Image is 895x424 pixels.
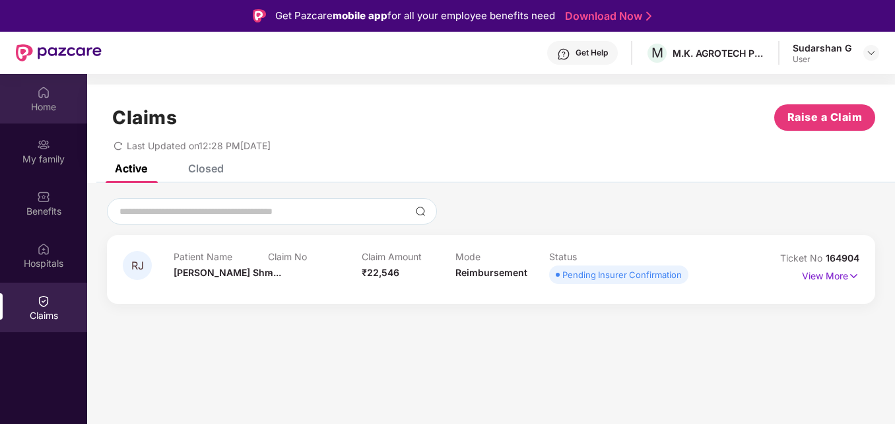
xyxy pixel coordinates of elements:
div: Closed [188,162,224,175]
span: Last Updated on 12:28 PM[DATE] [127,140,271,151]
span: Raise a Claim [787,109,863,125]
img: Logo [253,9,266,22]
div: Get Pazcare for all your employee benefits need [275,8,555,24]
h1: Claims [112,106,177,129]
span: ₹22,546 [362,267,399,278]
img: svg+xml;base64,PHN2ZyB4bWxucz0iaHR0cDovL3d3dy53My5vcmcvMjAwMC9zdmciIHdpZHRoPSIxNyIgaGVpZ2h0PSIxNy... [848,269,859,283]
div: Pending Insurer Confirmation [562,268,682,281]
div: Get Help [576,48,608,58]
p: Status [549,251,643,262]
img: svg+xml;base64,PHN2ZyBpZD0iSGVscC0zMngzMiIgeG1sbnM9Imh0dHA6Ly93d3cudzMub3JnLzIwMDAvc3ZnIiB3aWR0aD... [557,48,570,61]
img: svg+xml;base64,PHN2ZyBpZD0iU2VhcmNoLTMyeDMyIiB4bWxucz0iaHR0cDovL3d3dy53My5vcmcvMjAwMC9zdmciIHdpZH... [415,206,426,217]
p: Patient Name [174,251,267,262]
img: svg+xml;base64,PHN2ZyBpZD0iSG9tZSIgeG1sbnM9Imh0dHA6Ly93d3cudzMub3JnLzIwMDAvc3ZnIiB3aWR0aD0iMjAiIG... [37,86,50,99]
strong: mobile app [333,9,387,22]
img: Stroke [646,9,651,23]
p: View More [802,265,859,283]
span: - [268,267,273,278]
span: 164904 [826,252,859,264]
img: New Pazcare Logo [16,44,102,61]
img: svg+xml;base64,PHN2ZyB3aWR0aD0iMjAiIGhlaWdodD0iMjAiIHZpZXdCb3g9IjAgMCAyMCAyMCIgZmlsbD0ibm9uZSIgeG... [37,138,50,151]
p: Mode [455,251,549,262]
span: M [651,45,663,61]
span: RJ [131,260,144,271]
button: Raise a Claim [774,104,875,131]
div: User [793,54,851,65]
img: svg+xml;base64,PHN2ZyBpZD0iQ2xhaW0iIHhtbG5zPSJodHRwOi8vd3d3LnczLm9yZy8yMDAwL3N2ZyIgd2lkdGg9IjIwIi... [37,295,50,308]
span: Reimbursement [455,267,527,278]
img: svg+xml;base64,PHN2ZyBpZD0iSG9zcGl0YWxzIiB4bWxucz0iaHR0cDovL3d3dy53My5vcmcvMjAwMC9zdmciIHdpZHRoPS... [37,242,50,256]
p: Claim Amount [362,251,455,262]
span: redo [114,140,123,151]
p: Claim No [268,251,362,262]
span: Ticket No [780,252,826,264]
img: svg+xml;base64,PHN2ZyBpZD0iQmVuZWZpdHMiIHhtbG5zPSJodHRwOi8vd3d3LnczLm9yZy8yMDAwL3N2ZyIgd2lkdGg9Ij... [37,190,50,203]
a: Download Now [565,9,647,23]
img: svg+xml;base64,PHN2ZyBpZD0iRHJvcGRvd24tMzJ4MzIiIHhtbG5zPSJodHRwOi8vd3d3LnczLm9yZy8yMDAwL3N2ZyIgd2... [866,48,877,58]
div: Active [115,162,147,175]
div: M.K. AGROTECH PRIVATE LIMITED [673,47,765,59]
div: Sudarshan G [793,42,851,54]
span: [PERSON_NAME] Shm... [174,267,281,278]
